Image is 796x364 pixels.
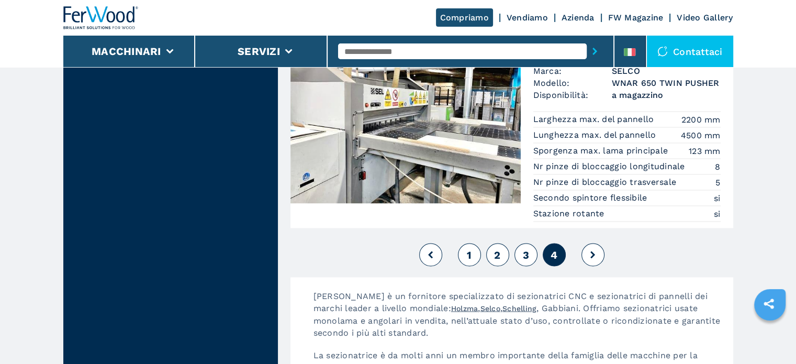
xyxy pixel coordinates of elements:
span: 4 [551,248,557,261]
p: Secondo spintore flessibile [533,192,650,203]
button: 4 [543,243,566,266]
p: Nr pinze di bloccaggio trasversale [533,176,679,187]
p: Sporgenza max. lama principale [533,145,671,156]
em: 123 mm [689,145,721,157]
span: a magazzino [612,89,721,101]
a: FW Magazine [608,13,664,23]
button: submit-button [587,39,603,63]
button: 3 [514,243,537,266]
span: Modello: [533,76,612,89]
img: Ferwood [63,6,139,29]
button: Servizi [238,45,280,58]
a: Holzma [451,304,478,312]
em: 5 [715,176,720,188]
button: 2 [486,243,509,266]
p: Stazione rotante [533,207,607,219]
p: [PERSON_NAME] è un fornitore specializzato di sezionatrici CNC e sezionatrici di pannelli dei mar... [303,290,733,349]
a: Video Gallery [677,13,733,23]
em: 2200 mm [681,113,721,125]
p: Lunghezza max. del pannello [533,129,659,140]
p: Larghezza max. del pannello [533,113,657,125]
em: 4500 mm [681,129,721,141]
span: 1 [467,248,472,261]
div: Contattaci [647,36,733,67]
a: sharethis [756,291,782,317]
a: Selco [480,304,500,312]
span: Marca: [533,64,612,76]
em: si [714,192,721,204]
a: Compriamo [436,8,493,27]
em: si [714,207,721,219]
img: Sezionatrice angolare SELCO WNAR 650 TWIN PUSHER [290,25,521,203]
span: 3 [522,248,529,261]
img: Contattaci [657,46,668,57]
a: Sezionatrice angolare SELCO WNAR 650 TWIN PUSHER005456Sezionatrice [DEMOGRAPHIC_DATA]Codice:00545... [290,25,733,228]
a: Vendiamo [507,13,548,23]
h3: SELCO [612,64,721,76]
a: Azienda [562,13,595,23]
button: Macchinari [92,45,161,58]
em: 8 [715,160,720,172]
h3: WNAR 650 TWIN PUSHER [612,76,721,89]
iframe: Chat [752,317,788,356]
span: Disponibilità: [533,89,612,101]
p: Nr pinze di bloccaggio longitudinale [533,160,688,172]
span: 2 [494,248,500,261]
a: Schelling [502,304,536,312]
button: 1 [458,243,481,266]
